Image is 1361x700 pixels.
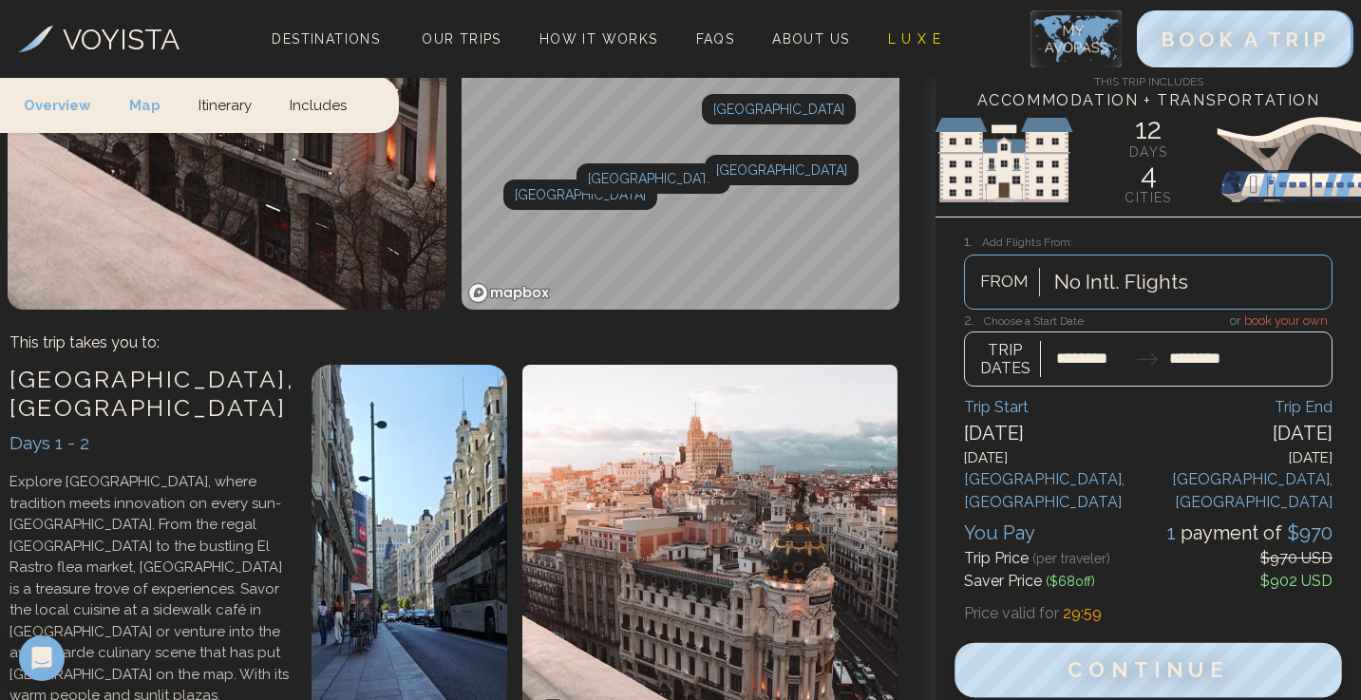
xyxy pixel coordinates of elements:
[1148,468,1333,514] div: [GEOGRAPHIC_DATA] , [GEOGRAPHIC_DATA]
[9,429,293,457] div: Days 1 - 2
[18,18,180,61] a: VOYISTA
[1148,419,1333,447] div: [DATE]
[110,76,180,132] a: Map
[964,310,1333,331] h4: or
[1148,447,1333,469] div: [DATE]
[18,26,53,52] img: Voyista Logo
[503,180,657,210] div: [GEOGRAPHIC_DATA]
[422,31,501,47] span: Our Trips
[1167,521,1181,544] span: 1
[970,270,1039,294] span: FROM
[503,180,657,210] div: Map marker
[414,26,509,52] a: Our Trips
[1167,519,1333,547] div: payment of
[1137,10,1353,67] button: BOOK A TRIP
[705,155,859,185] div: [GEOGRAPHIC_DATA]
[467,282,551,304] a: Mapbox homepage
[63,18,180,61] h3: VOYISTA
[1260,549,1333,567] span: $970 USD
[1063,604,1102,622] span: 29 : 59
[936,103,1361,217] img: European Sights
[936,70,1361,89] h4: This Trip Includes
[964,233,982,250] span: 1.
[888,31,942,47] span: L U X E
[1046,574,1095,589] span: ($ 68 off)
[689,26,743,52] a: FAQs
[1137,32,1353,50] a: BOOK A TRIP
[24,76,110,132] a: Overview
[1282,521,1333,544] span: $ 970
[772,31,849,47] span: About Us
[271,76,366,132] a: Includes
[765,26,857,52] a: About Us
[964,519,1035,547] div: You Pay
[462,25,900,310] canvas: Map
[264,24,388,80] span: Destinations
[577,163,730,194] div: [GEOGRAPHIC_DATA]
[1068,658,1230,683] span: Continue
[1032,551,1110,566] span: (per traveler)
[539,31,658,47] span: How It Works
[696,31,735,47] span: FAQs
[955,643,1342,698] button: Continue
[964,396,1148,419] div: Trip Start
[1148,396,1333,419] div: Trip End
[9,331,160,354] p: This trip takes you to:
[964,468,1148,514] div: [GEOGRAPHIC_DATA] , [GEOGRAPHIC_DATA]
[964,604,1059,622] span: Price valid for
[880,26,950,52] a: L U X E
[19,635,65,681] div: Open Intercom Messenger
[936,89,1361,112] h4: Accommodation + Transportation
[705,155,859,185] div: Map marker
[964,547,1110,570] div: Trip Price
[532,26,666,52] a: How It Works
[577,163,730,194] div: Map marker
[964,231,1333,253] h3: Add Flights From:
[9,365,293,422] h3: [GEOGRAPHIC_DATA] , [GEOGRAPHIC_DATA]
[180,76,271,132] a: Itinerary
[964,570,1095,593] div: Saver Price
[1161,28,1330,51] span: BOOK A TRIP
[1030,10,1122,67] img: My Account
[964,447,1148,469] div: [DATE]
[964,419,1148,447] div: [DATE]
[1260,572,1333,590] span: $902 USD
